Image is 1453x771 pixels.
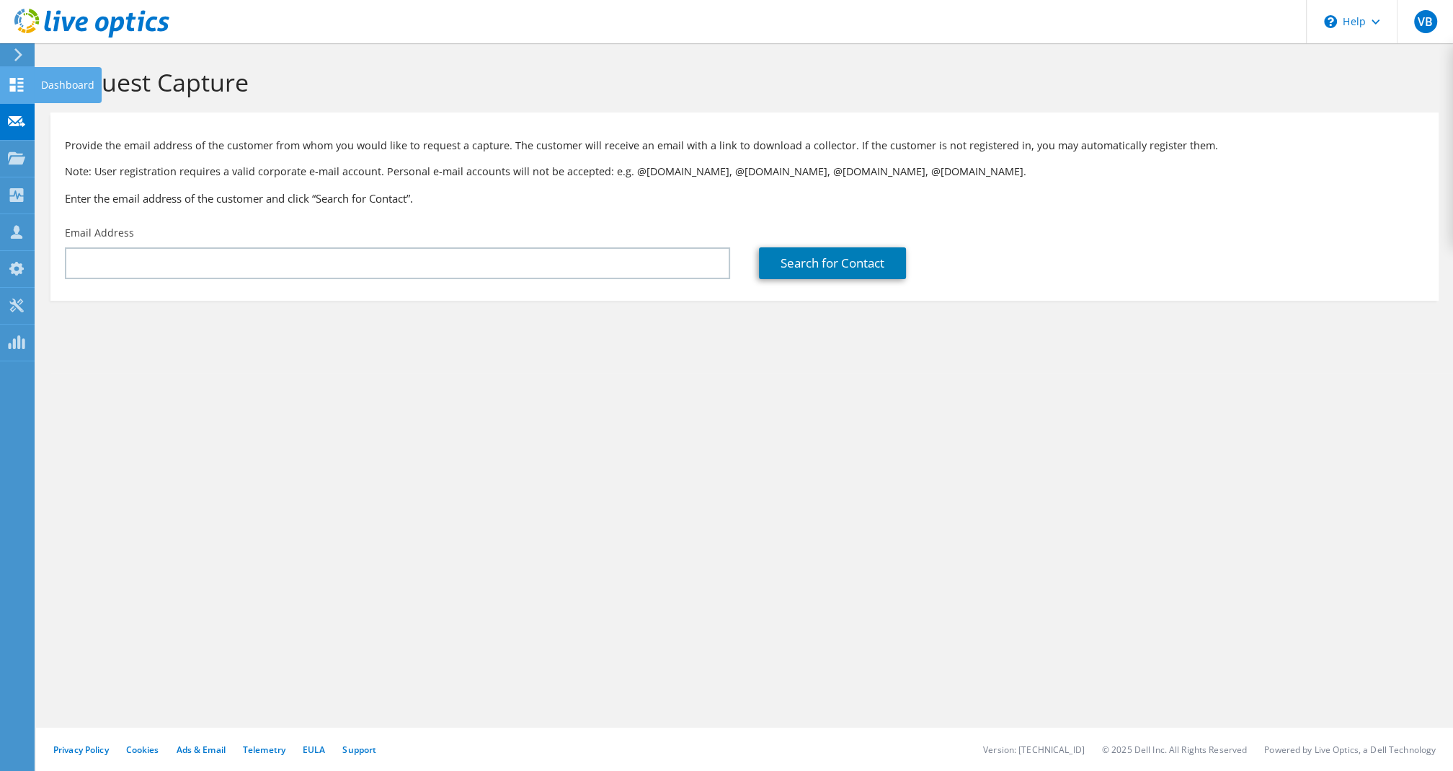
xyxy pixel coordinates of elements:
p: Provide the email address of the customer from whom you would like to request a capture. The cust... [65,138,1424,154]
label: Email Address [65,226,134,240]
a: Search for Contact [759,247,906,279]
span: VB [1414,10,1437,33]
a: Ads & Email [177,744,226,756]
div: Dashboard [34,67,102,103]
li: Powered by Live Optics, a Dell Technology [1264,744,1436,756]
h1: Request Capture [58,67,1424,97]
li: Version: [TECHNICAL_ID] [983,744,1085,756]
svg: \n [1324,15,1337,28]
h3: Enter the email address of the customer and click “Search for Contact”. [65,190,1424,206]
a: Telemetry [243,744,285,756]
a: Privacy Policy [53,744,109,756]
li: © 2025 Dell Inc. All Rights Reserved [1102,744,1247,756]
a: Cookies [126,744,159,756]
p: Note: User registration requires a valid corporate e-mail account. Personal e-mail accounts will ... [65,164,1424,180]
a: Support [342,744,376,756]
a: EULA [303,744,325,756]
